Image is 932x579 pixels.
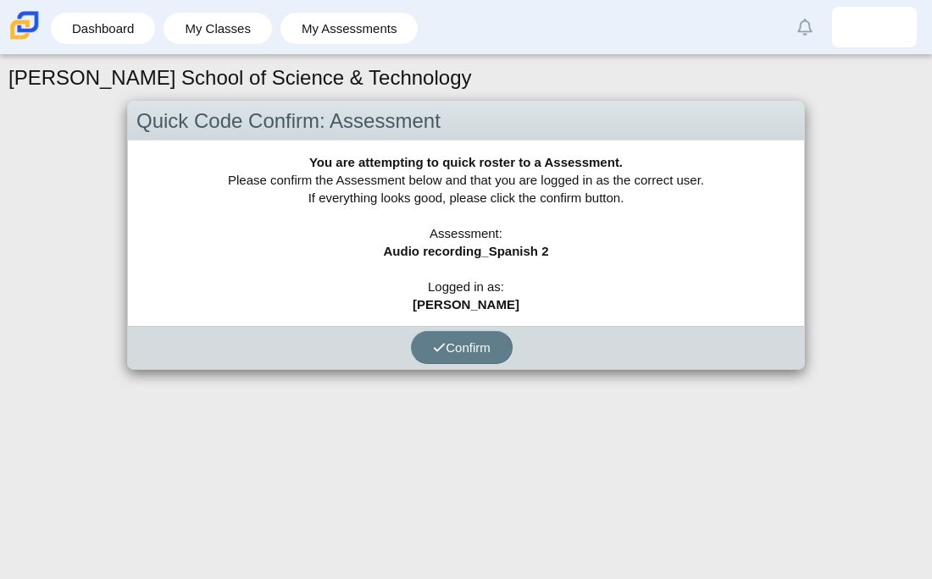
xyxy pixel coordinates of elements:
[7,8,42,43] img: Carmen School of Science & Technology
[128,141,804,326] div: Please confirm the Assessment below and that you are logged in as the correct user. If everything...
[172,13,264,44] a: My Classes
[413,297,519,312] b: [PERSON_NAME]
[786,8,824,46] a: Alerts
[59,13,147,44] a: Dashboard
[309,155,623,169] b: You are attempting to quick roster to a Assessment.
[128,102,804,141] div: Quick Code Confirm: Assessment
[411,331,513,364] button: Confirm
[861,14,888,41] img: victor.barksdale.o9nCZv
[832,7,917,47] a: victor.barksdale.o9nCZv
[383,244,548,258] b: Audio recording_Spanish 2
[7,31,42,46] a: Carmen School of Science & Technology
[433,340,491,355] span: Confirm
[8,63,472,92] h1: [PERSON_NAME] School of Science & Technology
[289,13,410,44] a: My Assessments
